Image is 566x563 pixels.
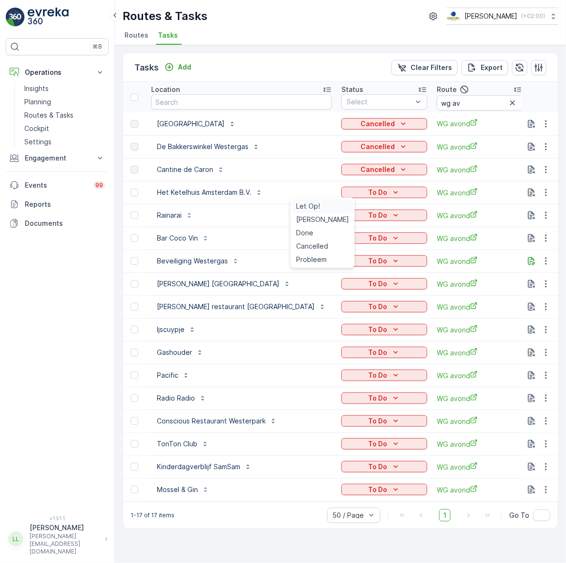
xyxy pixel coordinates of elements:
p: Bar Coco Vin [157,233,198,243]
div: Toggle Row Selected [131,417,138,425]
p: Planning [24,97,51,107]
button: Pacific [151,368,196,383]
button: Export [462,60,508,75]
button: Clear Filters [391,60,458,75]
button: Beveiliging Westergas [151,253,245,269]
button: Operations [6,63,109,82]
a: WG avond [437,348,523,358]
button: To Do [341,187,427,198]
span: Done [296,228,313,238]
span: WG avond [437,325,523,335]
a: WG avond [437,371,523,381]
button: De Bakkerswinkel Westergas [151,139,266,154]
img: logo_light-DOdMpM7g.png [28,8,69,27]
p: To Do [368,485,387,494]
button: Add [161,61,195,73]
span: WG avond [437,142,523,152]
p: Gashouder [157,348,192,357]
button: [PERSON_NAME] [GEOGRAPHIC_DATA] [151,276,297,292]
div: Toggle Row Selected [131,120,138,128]
p: To Do [368,393,387,403]
button: To Do [341,232,427,244]
p: Rainarai [157,211,182,220]
p: To Do [368,439,387,449]
a: Documents [6,214,109,233]
div: Toggle Row Selected [131,440,138,448]
div: Toggle Row Selected [131,463,138,471]
p: Het Ketelhuis Amsterdam B.V. [157,188,251,197]
button: Cancelled [341,164,427,175]
span: WG avond [437,485,523,495]
span: [PERSON_NAME] [296,215,349,224]
p: Tasks [134,61,159,74]
p: [PERSON_NAME] [30,523,100,533]
button: To Do [341,324,427,335]
button: To Do [341,210,427,221]
p: To Do [368,371,387,380]
button: Gashouder [151,345,209,360]
a: WG avond [437,119,523,129]
a: WG avond [437,165,523,175]
button: Cancelled [341,118,427,130]
p: To Do [368,188,387,197]
p: Operations [25,68,90,77]
p: Engagement [25,153,90,163]
p: ⌘B [93,43,102,50]
p: Add [178,62,191,72]
div: Toggle Row Selected [131,234,138,242]
button: To Do [341,301,427,312]
a: Insights [21,82,109,95]
p: To Do [368,325,387,334]
div: Toggle Row Selected [131,349,138,356]
p: De Bakkerswinkel Westergas [157,142,248,151]
p: Routes & Tasks [24,111,73,120]
p: Cockpit [24,124,49,133]
p: [PERSON_NAME] restaurant [GEOGRAPHIC_DATA] [157,302,315,312]
p: To Do [368,462,387,472]
p: To Do [368,416,387,426]
button: Conscious Restaurant Westerpark [151,413,283,429]
button: Kinderdagverblijf SamSam [151,459,257,474]
div: Toggle Row Selected [131,166,138,173]
a: WG avond [437,256,523,266]
a: WG avond [437,279,523,289]
p: Conscious Restaurant Westerpark [157,416,266,426]
p: Cantine de Caron [157,165,213,174]
div: Toggle Row Selected [131,211,138,219]
img: basis-logo_rgb2x.png [447,11,461,21]
input: Search [151,94,332,110]
p: Events [25,181,88,190]
span: Tasks [158,30,178,40]
button: To Do [341,484,427,495]
button: [GEOGRAPHIC_DATA] [151,116,242,131]
button: Cancelled [341,141,427,152]
button: Mossel & Gin [151,482,215,497]
a: Settings [21,135,109,149]
span: WG avond [437,233,523,243]
button: To Do [341,415,427,427]
p: TonTon Club [157,439,197,449]
p: Reports [25,200,105,209]
p: [PERSON_NAME][EMAIL_ADDRESS][DOMAIN_NAME] [30,533,100,555]
div: Toggle Row Selected [131,257,138,265]
button: [PERSON_NAME] restaurant [GEOGRAPHIC_DATA] [151,299,332,314]
div: Toggle Row Selected [131,303,138,311]
button: LL[PERSON_NAME][PERSON_NAME][EMAIL_ADDRESS][DOMAIN_NAME] [6,523,109,555]
div: Toggle Row Selected [131,326,138,333]
button: Bar Coco Vin [151,231,215,246]
p: Kinderdagverblijf SamSam [157,462,240,472]
p: Radio Radio [157,393,195,403]
a: WG avond [437,211,523,221]
span: WG avond [437,302,523,312]
p: Cancelled [360,165,395,174]
a: WG avond [437,188,523,198]
div: Toggle Row Selected [131,143,138,151]
p: [GEOGRAPHIC_DATA] [157,119,225,129]
div: LL [8,532,23,547]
